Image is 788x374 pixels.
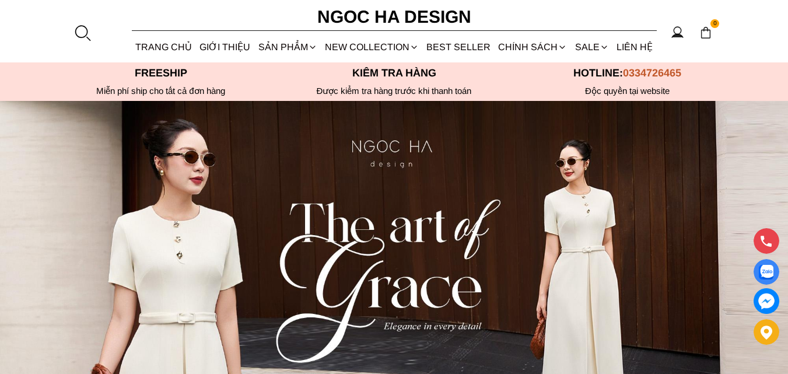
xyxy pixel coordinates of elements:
[132,32,196,62] a: TRANG CHỦ
[196,32,254,62] a: GIỚI THIỆU
[44,67,278,79] p: Freeship
[623,67,681,79] span: 0334726465
[423,32,495,62] a: BEST SELLER
[571,32,612,62] a: SALE
[307,3,482,31] a: Ngoc Ha Design
[511,86,744,96] h6: Độc quyền tại website
[612,32,656,62] a: LIÊN HỆ
[495,32,571,62] div: Chính sách
[511,67,744,79] p: Hotline:
[759,265,773,279] img: Display image
[754,259,779,285] a: Display image
[710,19,720,29] span: 0
[278,86,511,96] p: Được kiểm tra hàng trước khi thanh toán
[321,32,422,62] a: NEW COLLECTION
[44,86,278,96] div: Miễn phí ship cho tất cả đơn hàng
[352,67,436,79] font: Kiểm tra hàng
[699,26,712,39] img: img-CART-ICON-ksit0nf1
[254,32,321,62] div: SẢN PHẨM
[754,288,779,314] a: messenger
